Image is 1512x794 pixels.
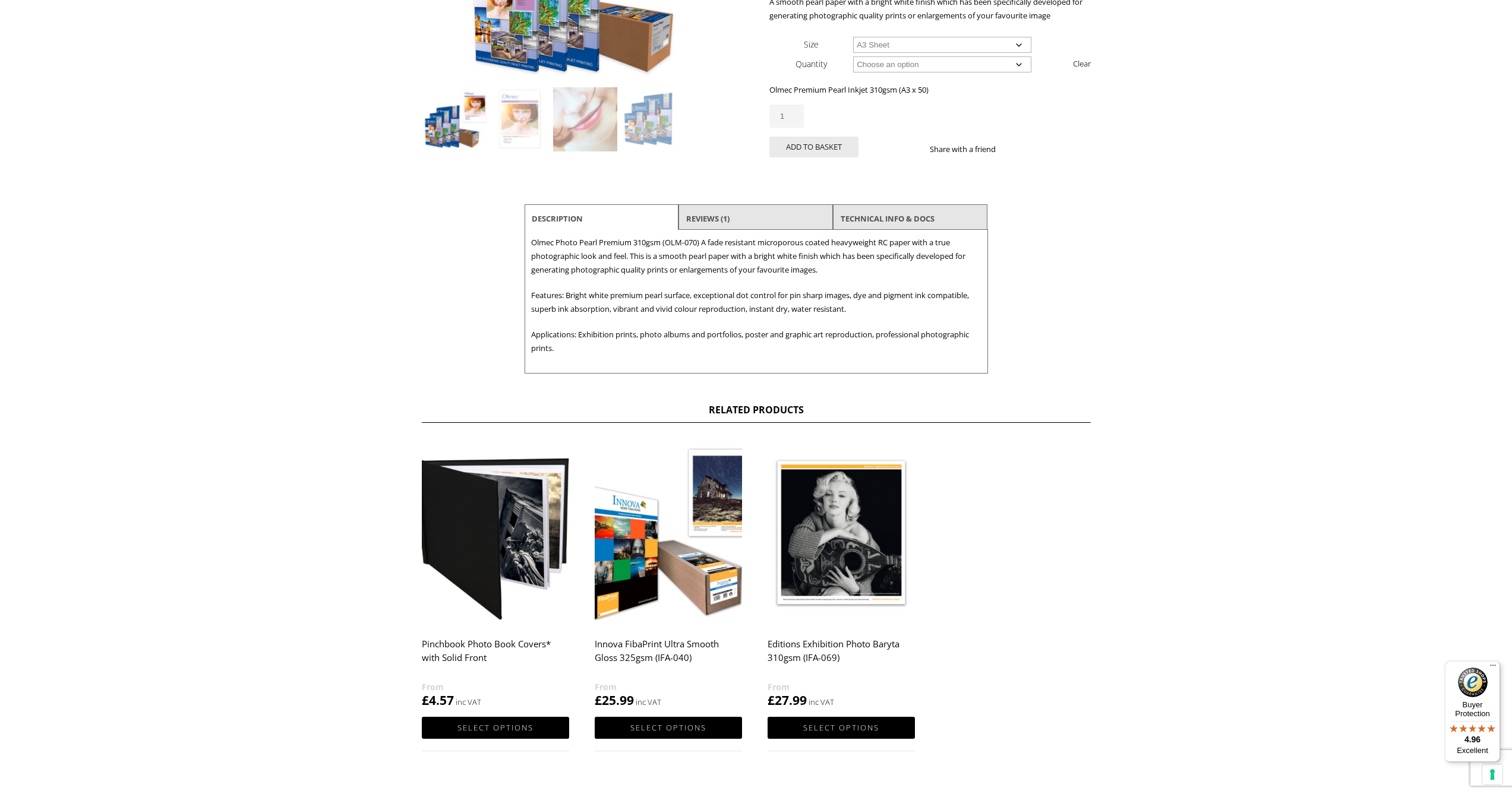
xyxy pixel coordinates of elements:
a: Editions Exhibition Photo Baryta 310gsm (IFA-069) £27.99 [768,441,915,709]
button: Add to basket [769,137,858,157]
p: Share with a friend [930,143,1010,156]
span: £ [422,692,429,708]
span: 4.96 [1464,735,1481,744]
p: Features: Bright white premium pearl surface, exceptional dot control for pin sharp images, dye a... [531,289,981,316]
img: Olmec Premium Pearl Inkjet Photo Paper 310gsm (OLM-070) [422,87,487,151]
a: Select options for “Pinchbook Photo Book Covers* with Solid Front” [422,717,569,739]
img: twitter sharing button [1024,144,1034,154]
p: Excellent [1445,746,1500,755]
bdi: 25.99 [595,692,634,708]
button: Your consent preferences for tracking technologies [1482,764,1502,784]
h2: Related products [422,403,1091,423]
a: Clear options [1073,54,1091,73]
label: Quantity [796,58,827,69]
a: Select options for “Editions Exhibition Photo Baryta 310gsm (IFA-069)” [768,717,915,739]
img: facebook sharing button [1010,144,1019,154]
button: Trusted Shops TrustmarkBuyer Protection4.96Excellent [1445,661,1500,762]
img: Pinchbook Photo Book Covers* with Solid Front [422,441,569,625]
img: Editions Exhibition Photo Baryta 310gsm (IFA-069) [768,441,915,625]
img: Olmec Premium Pearl Inkjet Photo Paper 310gsm (OLM-070) - Image 2 [488,87,552,151]
img: email sharing button [1038,144,1048,154]
label: Size [804,39,819,50]
a: Description [532,208,583,229]
a: Pinchbook Photo Book Covers* with Solid Front £4.57 [422,441,569,709]
p: Olmec Premium Pearl Inkjet 310gsm (A3 x 50) [769,83,1090,97]
img: Olmec Premium Pearl Inkjet Photo Paper 310gsm (OLM-070) - Image 4 [618,87,683,151]
span: £ [595,692,602,708]
a: Reviews (1) [686,208,730,229]
span: £ [768,692,775,708]
img: Olmec Premium Pearl Inkjet Photo Paper 310gsm (OLM-070) - Image 5 [422,153,487,217]
img: Trusted Shops Trustmark [1458,668,1488,697]
p: Applications: Exhibition prints, photo albums and portfolios, poster and graphic art reproduction... [531,328,981,355]
p: Olmec Photo Pearl Premium 310gsm (OLM-070) A fade resistant microporous coated heavyweight RC pap... [531,236,981,277]
h2: Innova FibaPrint Ultra Smooth Gloss 325gsm (IFA-040) [595,632,742,680]
button: Menu [1486,661,1500,675]
a: Innova FibaPrint Ultra Smooth Gloss 325gsm (IFA-040) £25.99 [595,441,742,709]
h2: Editions Exhibition Photo Baryta 310gsm (IFA-069) [768,632,915,680]
a: Select options for “Innova FibaPrint Ultra Smooth Gloss 325gsm (IFA-040)” [595,717,742,739]
p: Buyer Protection [1445,700,1500,718]
a: TECHNICAL INFO & DOCS [841,208,935,229]
img: Innova FibaPrint Ultra Smooth Gloss 325gsm (IFA-040) [595,441,742,625]
h2: Pinchbook Photo Book Covers* with Solid Front [422,632,569,680]
img: Olmec Premium Pearl Inkjet Photo Paper 310gsm (OLM-070) - Image 3 [553,87,617,151]
bdi: 4.57 [422,692,454,708]
bdi: 27.99 [768,692,807,708]
input: Product quantity [769,105,804,128]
